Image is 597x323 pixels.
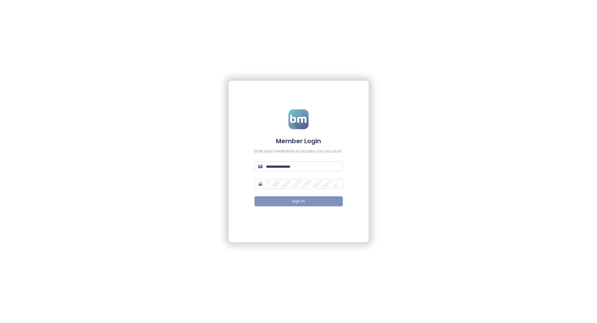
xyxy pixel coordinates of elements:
[254,196,343,206] button: Sign In
[258,182,263,186] span: lock
[254,148,343,154] div: Enter your credentials to access your account.
[254,137,343,145] h4: Member Login
[288,109,309,129] img: logo
[258,164,263,169] span: mail
[292,198,305,204] span: Sign In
